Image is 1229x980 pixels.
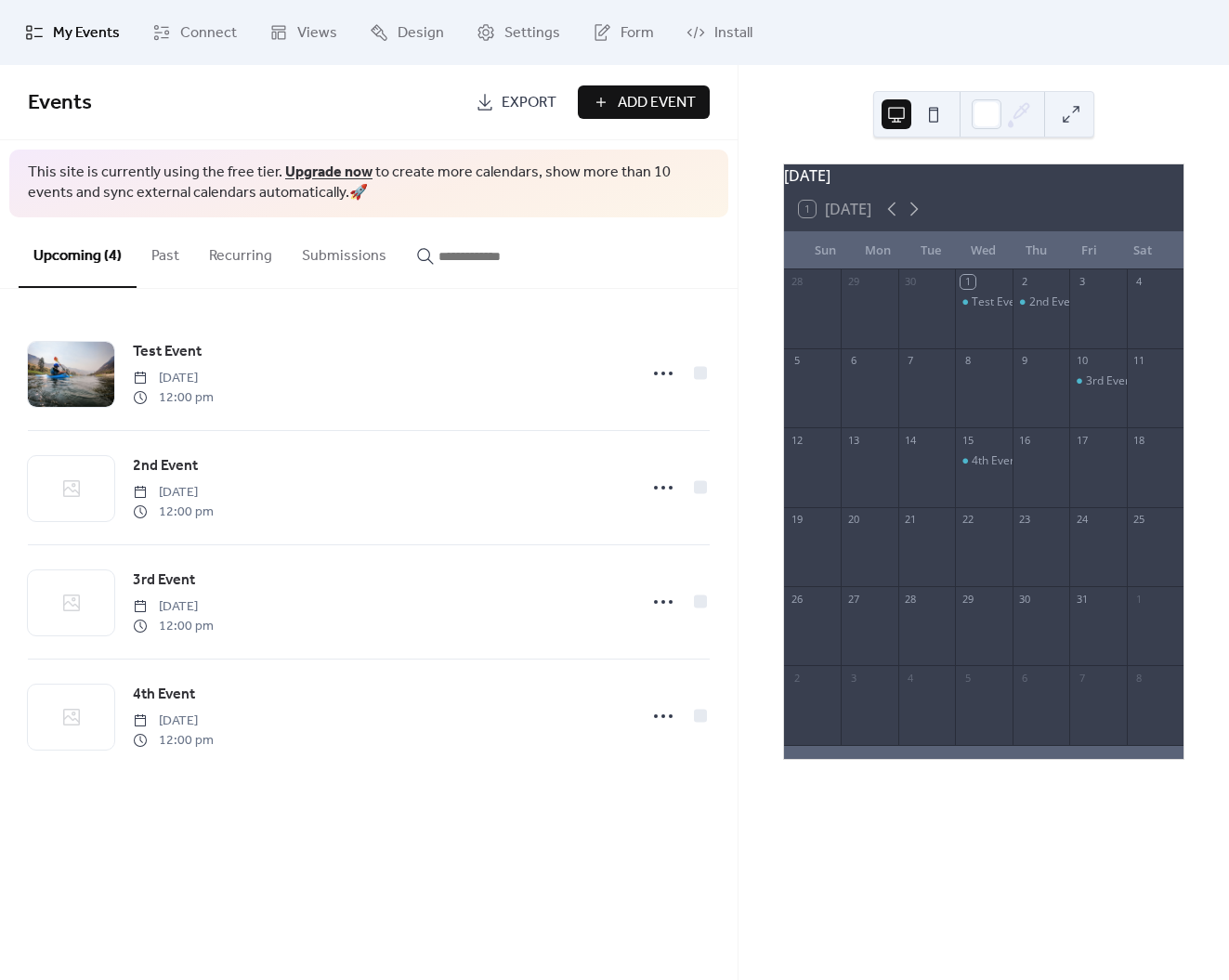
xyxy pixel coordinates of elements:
[1018,275,1032,289] div: 2
[846,592,860,606] div: 27
[961,433,974,447] div: 15
[1013,294,1069,310] div: 2nd Event
[133,731,214,751] span: 12:00 pm
[904,513,918,527] div: 21
[621,22,654,45] span: Form
[287,217,401,286] button: Submissions
[133,683,195,707] a: 4th Event
[356,7,458,58] a: Design
[1132,433,1146,447] div: 18
[961,592,974,606] div: 29
[790,433,804,447] div: 12
[1018,592,1032,606] div: 30
[297,22,337,45] span: Views
[846,275,860,289] div: 29
[1086,373,1135,389] div: 3rd Event
[1075,433,1089,447] div: 17
[1018,513,1032,527] div: 23
[673,7,766,58] a: Install
[1132,354,1146,368] div: 11
[1075,354,1089,368] div: 10
[133,341,202,363] span: Test Event
[790,354,804,368] div: 5
[1132,513,1146,527] div: 25
[957,232,1010,269] div: Wed
[846,354,860,368] div: 6
[133,568,195,593] a: 3rd Event
[905,232,958,269] div: Tue
[255,7,351,58] a: Views
[194,217,287,286] button: Recurring
[961,275,974,289] div: 1
[11,7,134,58] a: My Events
[579,7,668,58] a: Form
[462,85,570,119] a: Export
[133,712,214,731] span: [DATE]
[1132,275,1146,289] div: 4
[1132,592,1146,606] div: 1
[790,513,804,527] div: 19
[1132,671,1146,685] div: 8
[1063,232,1116,269] div: Fri
[846,671,860,685] div: 3
[1018,354,1032,368] div: 9
[1116,232,1169,269] div: Sat
[463,7,574,58] a: Settings
[1029,294,1080,310] div: 2nd Event
[904,354,918,368] div: 7
[1075,592,1089,606] div: 31
[133,569,195,592] span: 3rd Event
[398,22,444,45] span: Design
[799,232,852,269] div: Sun
[578,85,710,119] button: Add Event
[133,617,214,636] span: 12:00 pm
[790,592,804,606] div: 26
[138,7,251,58] a: Connect
[19,217,137,288] button: Upcoming (4)
[133,483,214,503] span: [DATE]
[852,232,905,269] div: Mon
[133,503,214,522] span: 12:00 pm
[955,453,1012,469] div: 4th Event
[1069,373,1126,389] div: 3rd Event
[133,340,202,364] a: Test Event
[1075,275,1089,289] div: 3
[133,597,214,617] span: [DATE]
[285,158,373,187] a: Upgrade now
[961,354,974,368] div: 8
[618,92,696,114] span: Add Event
[1075,513,1089,527] div: 24
[502,92,556,114] span: Export
[1075,671,1089,685] div: 7
[790,671,804,685] div: 2
[961,513,974,527] div: 22
[846,513,860,527] div: 20
[133,455,198,477] span: 2nd Event
[904,592,918,606] div: 28
[904,433,918,447] div: 14
[137,217,194,286] button: Past
[28,83,92,124] span: Events
[904,275,918,289] div: 30
[790,275,804,289] div: 28
[784,164,1183,187] div: [DATE]
[972,294,1026,310] div: Test Event
[1018,433,1032,447] div: 16
[28,163,710,204] span: This site is currently using the free tier. to create more calendars, show more than 10 events an...
[133,454,198,478] a: 2nd Event
[714,22,752,45] span: Install
[133,388,214,408] span: 12:00 pm
[904,671,918,685] div: 4
[180,22,237,45] span: Connect
[961,671,974,685] div: 5
[955,294,1012,310] div: Test Event
[133,369,214,388] span: [DATE]
[133,684,195,706] span: 4th Event
[846,433,860,447] div: 13
[53,22,120,45] span: My Events
[972,453,1020,469] div: 4th Event
[504,22,560,45] span: Settings
[1010,232,1063,269] div: Thu
[1018,671,1032,685] div: 6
